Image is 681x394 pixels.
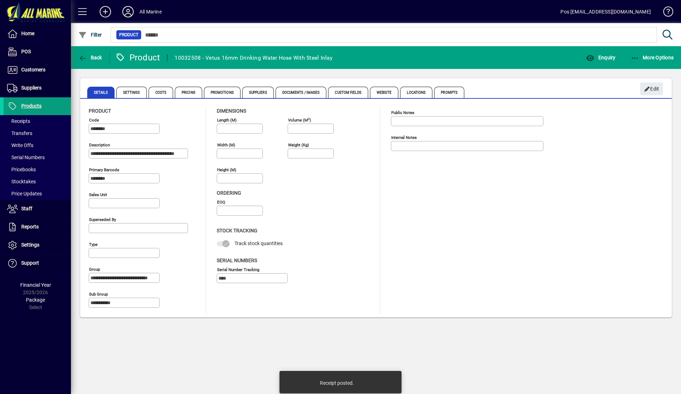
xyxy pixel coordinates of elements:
[78,55,102,60] span: Back
[242,87,274,98] span: Suppliers
[89,242,98,247] mat-label: Type
[391,110,414,115] mat-label: Public Notes
[234,241,283,246] span: Track stock quantities
[71,51,110,64] app-page-header-button: Back
[175,52,332,64] div: 10032508 - Vetus 16mm Drinking Water Hose With Steel Inlay
[7,118,30,124] span: Receipts
[4,254,71,272] a: Support
[308,117,310,120] sup: 3
[21,103,41,109] span: Products
[7,155,45,160] span: Serial Numbers
[119,31,138,38] span: Product
[139,6,162,17] div: All Marine
[4,151,71,163] a: Serial Numbers
[658,1,672,25] a: Knowledge Base
[4,236,71,254] a: Settings
[217,167,236,172] mat-label: Height (m)
[4,127,71,139] a: Transfers
[217,142,235,147] mat-label: Width (m)
[89,192,107,197] mat-label: Sales unit
[4,115,71,127] a: Receipts
[7,179,36,184] span: Stocktakes
[7,130,32,136] span: Transfers
[7,142,33,148] span: Write Offs
[4,218,71,236] a: Reports
[217,190,241,196] span: Ordering
[217,200,225,205] mat-label: EOQ
[644,83,659,95] span: Edit
[89,292,108,297] mat-label: Sub group
[21,242,39,248] span: Settings
[584,51,617,64] button: Enquiry
[4,25,71,43] a: Home
[77,28,104,41] button: Filter
[89,217,116,222] mat-label: Superseded by
[20,282,51,288] span: Financial Year
[4,163,71,176] a: Pricebooks
[21,224,39,230] span: Reports
[4,43,71,61] a: POS
[94,5,117,18] button: Add
[117,5,139,18] button: Profile
[320,379,354,387] div: Receipt posted.
[631,55,674,60] span: More Options
[21,67,45,72] span: Customers
[288,118,311,123] mat-label: Volume (m )
[4,79,71,97] a: Suppliers
[217,228,258,233] span: Stock Tracking
[391,135,417,140] mat-label: Internal Notes
[560,6,651,17] div: Pos [EMAIL_ADDRESS][DOMAIN_NAME]
[89,142,110,147] mat-label: Description
[4,200,71,218] a: Staff
[629,51,676,64] button: More Options
[21,260,39,266] span: Support
[4,176,71,188] a: Stocktakes
[217,118,237,123] mat-label: Length (m)
[89,108,111,114] span: Product
[7,191,42,196] span: Price Updates
[89,118,99,123] mat-label: Code
[89,167,119,172] mat-label: Primary barcode
[370,87,399,98] span: Website
[400,87,432,98] span: Locations
[21,31,34,36] span: Home
[217,108,246,114] span: Dimensions
[21,85,41,91] span: Suppliers
[116,87,147,98] span: Settings
[217,267,259,272] mat-label: Serial Number tracking
[4,61,71,79] a: Customers
[78,32,102,38] span: Filter
[4,139,71,151] a: Write Offs
[115,52,160,63] div: Product
[640,82,663,95] button: Edit
[89,267,100,272] mat-label: Group
[434,87,464,98] span: Prompts
[4,188,71,200] a: Price Updates
[175,87,202,98] span: Pricing
[149,87,173,98] span: Costs
[21,206,32,211] span: Staff
[77,51,104,64] button: Back
[276,87,327,98] span: Documents / Images
[586,55,615,60] span: Enquiry
[288,142,309,147] mat-label: Weight (Kg)
[26,297,45,303] span: Package
[217,258,257,263] span: Serial Numbers
[328,87,368,98] span: Custom Fields
[87,87,115,98] span: Details
[204,87,240,98] span: Promotions
[21,49,31,54] span: POS
[7,167,36,172] span: Pricebooks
